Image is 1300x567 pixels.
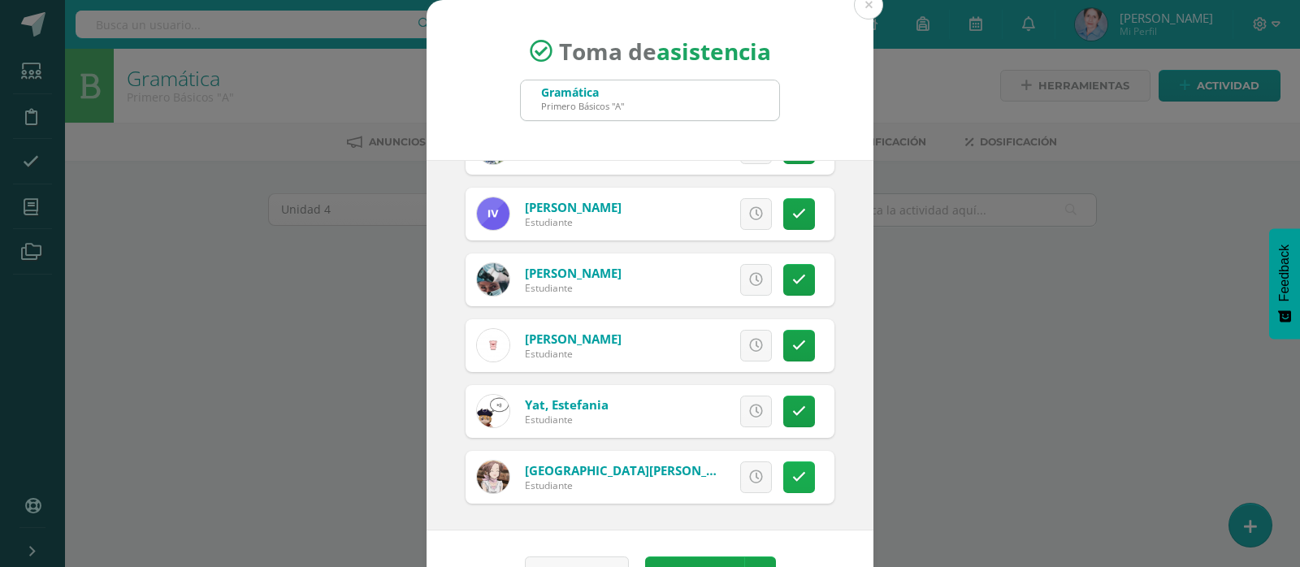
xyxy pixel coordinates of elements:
[477,263,509,296] img: 3126e5acee4a149bb004d766c5e2481a.png
[525,215,622,229] div: Estudiante
[525,462,870,478] a: [GEOGRAPHIC_DATA][PERSON_NAME][GEOGRAPHIC_DATA]
[525,413,609,426] div: Estudiante
[525,281,622,295] div: Estudiante
[541,84,624,100] div: Gramática
[477,395,509,427] img: 375aef69c8a31bb683b90e25a2588fe3.png
[525,396,609,413] a: Yat, Estefania
[525,331,622,347] a: [PERSON_NAME]
[525,265,622,281] a: [PERSON_NAME]
[559,36,771,67] span: Toma de
[477,197,509,230] img: 8ebb19bd75a296f6534f1cfabc52256b.png
[656,36,771,67] strong: asistencia
[521,80,779,120] input: Busca un grado o sección aquí...
[477,461,509,493] img: ee83be0405c5e30a319bf06cabc36c9e.png
[525,478,720,492] div: Estudiante
[525,347,622,361] div: Estudiante
[1277,245,1292,301] span: Feedback
[1269,228,1300,339] button: Feedback - Mostrar encuesta
[541,100,624,112] div: Primero Básicos "A"
[525,199,622,215] a: [PERSON_NAME]
[477,329,509,361] img: 9babf3609f4e7958d6c9415f6a7b6612.png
